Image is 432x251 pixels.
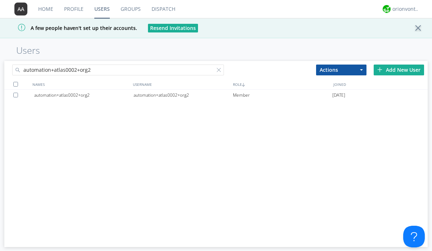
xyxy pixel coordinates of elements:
div: automation+atlas0002+org2 [34,90,134,101]
img: plus.svg [377,67,382,72]
div: Add New User [374,65,424,75]
span: [DATE] [332,90,345,101]
span: A few people haven't set up their accounts. [5,25,137,31]
button: Actions [316,65,366,75]
img: 373638.png [14,3,27,16]
img: 29d36aed6fa347d5a1537e7736e6aa13 [383,5,391,13]
div: ROLE [231,79,332,89]
div: NAMES [31,79,131,89]
div: USERNAME [131,79,231,89]
div: orionvontas+atlas+automation+org2 [392,5,419,13]
iframe: Toggle Customer Support [403,226,425,247]
input: Search users [12,65,224,75]
a: automation+atlas0002+org2automation+atlas0002+org2Member[DATE] [4,90,428,101]
div: JOINED [332,79,432,89]
div: automation+atlas0002+org2 [134,90,233,101]
button: Resend Invitations [148,24,198,32]
div: Member [233,90,332,101]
